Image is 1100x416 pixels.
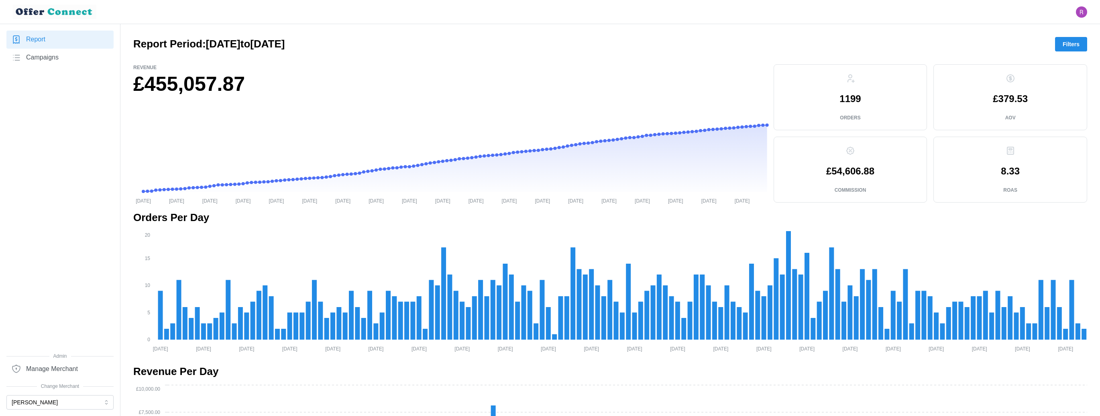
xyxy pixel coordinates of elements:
tspan: [DATE] [568,198,583,204]
tspan: [DATE] [1058,346,1073,351]
a: Manage Merchant [6,360,114,378]
tspan: 20 [145,232,151,238]
span: Filters [1063,37,1080,51]
img: Ryan Gribben [1076,6,1087,18]
p: £379.53 [993,94,1028,104]
tspan: [DATE] [1015,346,1030,351]
tspan: 5 [147,310,150,316]
tspan: [DATE] [136,198,151,204]
tspan: [DATE] [202,198,218,204]
p: 8.33 [1001,166,1020,176]
tspan: [DATE] [701,198,717,204]
p: Commission [835,187,866,194]
span: Change Merchant [6,383,114,390]
h2: Orders Per Day [133,211,1087,225]
tspan: [DATE] [843,346,858,351]
tspan: [DATE] [454,346,470,351]
h1: £455,057.87 [133,71,767,97]
p: £54,606.88 [826,166,874,176]
button: Filters [1055,37,1087,51]
tspan: [DATE] [153,346,168,351]
button: Open user button [1076,6,1087,18]
tspan: [DATE] [236,198,251,204]
tspan: [DATE] [502,198,517,204]
tspan: [DATE] [411,346,427,351]
tspan: [DATE] [302,198,317,204]
a: Campaigns [6,49,114,67]
tspan: [DATE] [169,198,184,204]
tspan: [DATE] [369,346,384,351]
tspan: [DATE] [713,346,729,351]
tspan: [DATE] [584,346,599,351]
span: Manage Merchant [26,364,78,374]
p: ROAS [1003,187,1017,194]
tspan: [DATE] [735,198,750,204]
p: AOV [1005,115,1016,121]
tspan: 0 [147,337,150,342]
tspan: [DATE] [601,198,617,204]
tspan: [DATE] [282,346,297,351]
a: Report [6,31,114,49]
p: Orders [840,115,860,121]
tspan: [DATE] [668,198,683,204]
tspan: [DATE] [886,346,901,351]
tspan: [DATE] [369,198,384,204]
p: Revenue [133,64,767,71]
h2: Report Period: [DATE] to [DATE] [133,37,285,51]
tspan: [DATE] [756,346,772,351]
tspan: [DATE] [269,198,284,204]
tspan: [DATE] [541,346,556,351]
tspan: [DATE] [325,346,340,351]
tspan: [DATE] [435,198,450,204]
tspan: [DATE] [670,346,685,351]
h2: Revenue Per Day [133,365,1087,379]
tspan: [DATE] [799,346,815,351]
span: Report [26,35,45,45]
tspan: £10,000.00 [136,386,160,392]
tspan: 10 [145,283,151,288]
tspan: [DATE] [402,198,417,204]
span: Admin [6,352,114,360]
tspan: [DATE] [498,346,513,351]
tspan: 15 [145,256,151,261]
tspan: [DATE] [469,198,484,204]
tspan: [DATE] [535,198,550,204]
tspan: [DATE] [929,346,944,351]
tspan: [DATE] [627,346,642,351]
tspan: [DATE] [335,198,350,204]
tspan: [DATE] [196,346,211,351]
span: Campaigns [26,53,59,63]
tspan: £7,500.00 [139,410,161,415]
img: loyalBe Logo [13,5,96,19]
button: [PERSON_NAME] [6,395,114,410]
tspan: [DATE] [972,346,987,351]
p: 1199 [839,94,861,104]
tspan: [DATE] [239,346,255,351]
tspan: [DATE] [635,198,650,204]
